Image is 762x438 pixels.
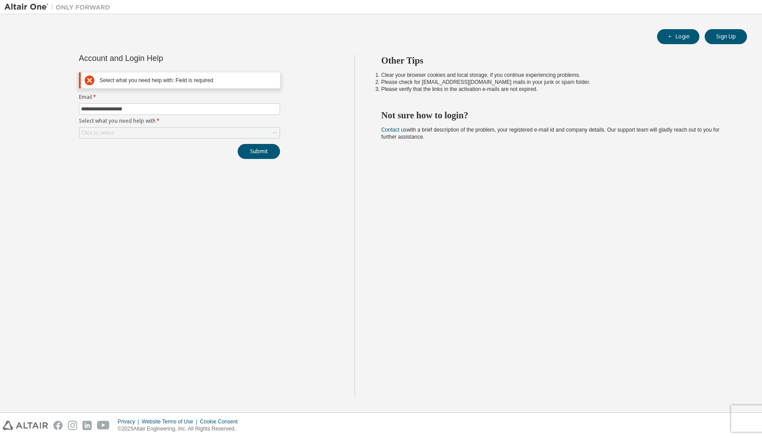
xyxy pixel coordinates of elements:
[68,421,77,430] img: instagram.svg
[118,418,142,425] div: Privacy
[79,128,280,138] div: Click to select
[79,94,280,101] label: Email
[142,418,200,425] div: Website Terms of Use
[200,418,243,425] div: Cookie Consent
[381,79,732,86] li: Please check for [EMAIL_ADDRESS][DOMAIN_NAME] mails in your junk or spam folder.
[3,421,48,430] img: altair_logo.svg
[82,421,92,430] img: linkedin.svg
[381,127,720,140] span: with a brief description of the problem, your registered e-mail id and company details. Our suppo...
[381,72,732,79] li: Clear your browser cookies and local storage, if you continue experiencing problems.
[381,86,732,93] li: Please verify that the links in the activation e-mails are not expired.
[238,144,280,159] button: Submit
[657,29,699,44] button: Login
[79,117,280,125] label: Select what you need help with
[705,29,747,44] button: Sign Up
[53,421,63,430] img: facebook.svg
[100,77,276,84] div: Select what you need help with: Field is required
[4,3,115,11] img: Altair One
[381,127,407,133] a: Contact us
[79,55,240,62] div: Account and Login Help
[381,109,732,121] h2: Not sure how to login?
[81,129,114,136] div: Click to select
[118,425,243,433] p: © 2025 Altair Engineering, Inc. All Rights Reserved.
[97,421,110,430] img: youtube.svg
[381,55,732,66] h2: Other Tips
